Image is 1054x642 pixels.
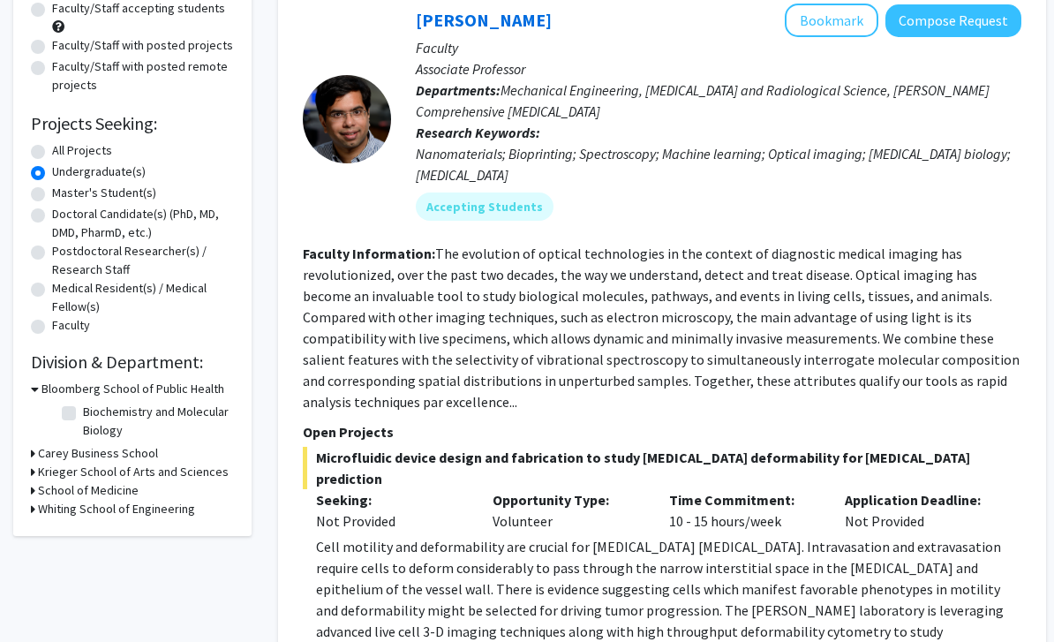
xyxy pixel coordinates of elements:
fg-read-more: The evolution of optical technologies in the context of diagnostic medical imaging has revolution... [303,245,1020,411]
mat-chip: Accepting Students [416,193,553,221]
label: Faculty [52,316,90,335]
b: Faculty Information: [303,245,435,262]
b: Research Keywords: [416,124,540,141]
label: Faculty/Staff with posted remote projects [52,57,234,94]
div: Volunteer [479,489,656,532]
b: Departments: [416,81,501,99]
label: All Projects [52,141,112,160]
h3: Krieger School of Arts and Sciences [38,463,229,481]
button: Compose Request to Ishan Barman [885,4,1021,37]
h3: Whiting School of Engineering [38,500,195,518]
div: Not Provided [832,489,1008,532]
p: Open Projects [303,421,1021,442]
label: Medical Resident(s) / Medical Fellow(s) [52,279,234,316]
div: Not Provided [316,510,466,532]
h2: Division & Department: [31,351,234,373]
p: Faculty [416,37,1021,58]
h3: School of Medicine [38,481,139,500]
p: Associate Professor [416,58,1021,79]
label: Master's Student(s) [52,184,156,202]
h2: Projects Seeking: [31,113,234,134]
p: Seeking: [316,489,466,510]
span: Microfluidic device design and fabrication to study [MEDICAL_DATA] deformability for [MEDICAL_DAT... [303,447,1021,489]
p: Application Deadline: [845,489,995,510]
div: 10 - 15 hours/week [656,489,832,532]
label: Postdoctoral Researcher(s) / Research Staff [52,242,234,279]
p: Time Commitment: [669,489,819,510]
label: Biochemistry and Molecular Biology [83,403,230,440]
h3: Bloomberg School of Public Health [41,380,224,398]
h3: Carey Business School [38,444,158,463]
p: Opportunity Type: [493,489,643,510]
a: [PERSON_NAME] [416,9,552,31]
div: Nanomaterials; Bioprinting; Spectroscopy; Machine learning; Optical imaging; [MEDICAL_DATA] biolo... [416,143,1021,185]
button: Add Ishan Barman to Bookmarks [785,4,878,37]
label: Faculty/Staff with posted projects [52,36,233,55]
span: Mechanical Engineering, [MEDICAL_DATA] and Radiological Science, [PERSON_NAME] Comprehensive [MED... [416,81,990,120]
iframe: Chat [13,563,75,629]
label: Doctoral Candidate(s) (PhD, MD, DMD, PharmD, etc.) [52,205,234,242]
label: Undergraduate(s) [52,162,146,181]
